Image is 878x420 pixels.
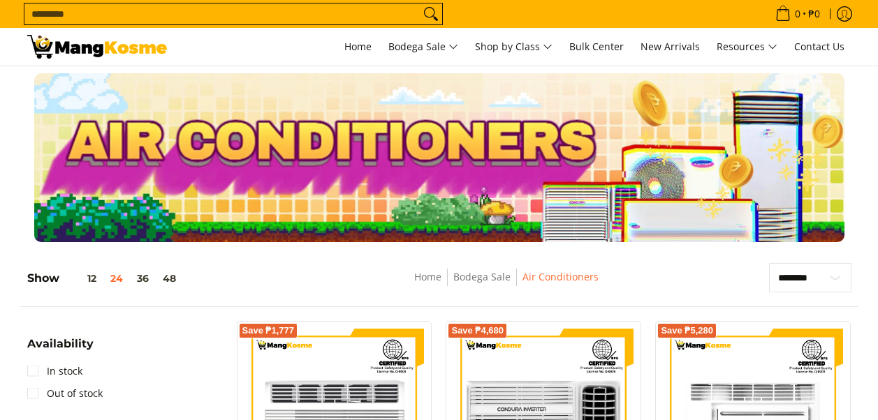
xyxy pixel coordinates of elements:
[103,273,130,284] button: 24
[661,327,713,335] span: Save ₱5,280
[130,273,156,284] button: 36
[27,382,103,405] a: Out of stock
[569,40,624,53] span: Bulk Center
[710,28,784,66] a: Resources
[344,40,372,53] span: Home
[717,38,777,56] span: Resources
[27,338,94,350] span: Availability
[793,9,803,19] span: 0
[337,28,379,66] a: Home
[27,35,167,59] img: Bodega Sale Aircon l Mang Kosme: Home Appliances Warehouse Sale | Page 2
[59,273,103,284] button: 12
[771,6,824,22] span: •
[27,360,82,382] a: In stock
[312,269,700,300] nav: Breadcrumbs
[468,28,559,66] a: Shop by Class
[27,338,94,360] summary: Open
[806,9,822,19] span: ₱0
[641,40,700,53] span: New Arrivals
[522,270,599,283] a: Air Conditioners
[27,271,183,285] h5: Show
[388,38,458,56] span: Bodega Sale
[156,273,183,284] button: 48
[794,40,844,53] span: Contact Us
[381,28,465,66] a: Bodega Sale
[414,270,441,283] a: Home
[181,28,851,66] nav: Main Menu
[475,38,553,56] span: Shop by Class
[453,270,511,283] a: Bodega Sale
[634,28,707,66] a: New Arrivals
[420,3,442,24] button: Search
[562,28,631,66] a: Bulk Center
[787,28,851,66] a: Contact Us
[451,327,504,335] span: Save ₱4,680
[242,327,295,335] span: Save ₱1,777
